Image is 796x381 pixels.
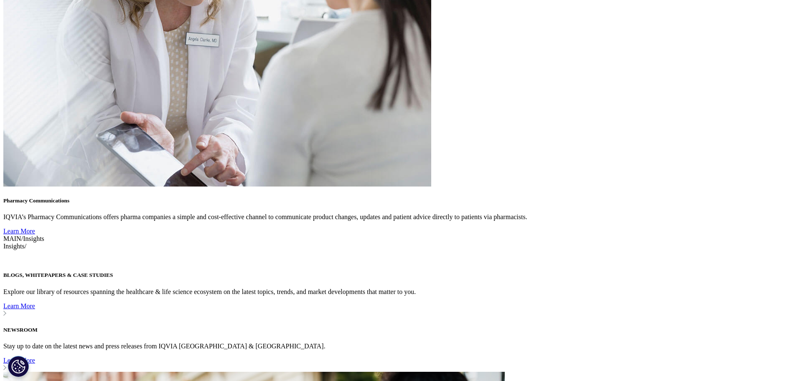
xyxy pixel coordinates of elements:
[3,213,793,221] p: IQVIA’s Pharmacy Communications offers pharma companies a simple and cost-effective channel to co...
[8,356,29,377] button: Cookie Settings
[3,288,793,296] p: Explore our library of resources spanning the healthcare & life science ecosystem on the latest t...
[3,228,35,235] a: Learn More
[3,302,793,317] a: Learn More
[3,272,793,279] h5: BLOGS, WHITEPAPERS & CASE STUDIES
[3,243,793,263] div: /
[3,243,25,250] span: Insights
[3,235,21,242] span: MAIN
[3,357,793,372] a: Learn More
[3,327,793,333] h5: NEWSROOM
[3,343,793,350] p: Stay up to date on the latest news and press releases from IQVIA [GEOGRAPHIC_DATA] & [GEOGRAPHIC_...
[3,235,793,243] div: /
[23,235,44,242] span: Insights
[3,197,793,204] h5: Pharmacy Communications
